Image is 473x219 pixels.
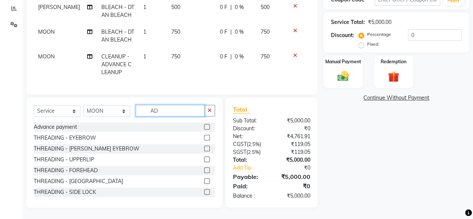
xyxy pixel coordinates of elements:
span: 0 % [235,3,244,11]
span: BLEACH - DTAN BLEACH [101,4,134,18]
span: MOON [38,28,55,35]
span: 2.5% [248,149,259,155]
label: Fixed [367,41,378,48]
div: Service Total: [331,18,365,26]
div: Sub Total: [227,117,272,125]
span: 0 % [235,28,244,36]
div: Net: [227,133,272,140]
div: Discount: [331,31,354,39]
label: Percentage [367,31,391,38]
span: Total [233,106,250,113]
span: [PERSON_NAME] [38,4,80,10]
span: 0 F [220,28,227,36]
label: Redemption [381,58,406,65]
div: THREADING - SIDE LOCK [34,188,96,196]
span: 1 [143,53,146,60]
div: ₹0 [279,164,316,172]
span: | [230,28,232,36]
span: BLEACH - DTAN BLEACH [101,28,134,43]
img: _cash.svg [334,70,352,83]
span: SGST [233,149,246,155]
span: 750 [260,28,269,35]
div: ₹5,000.00 [271,192,316,200]
span: 500 [260,4,269,10]
span: 750 [260,53,269,60]
input: Search or Scan [136,105,205,116]
div: Paid: [227,182,272,191]
div: Payable: [227,172,272,181]
a: Continue Without Payment [325,94,468,102]
span: | [230,3,232,11]
div: ₹119.05 [271,140,316,148]
div: Discount: [227,125,272,133]
div: THREADING - FOREHEAD [34,167,98,174]
div: Balance : [227,192,272,200]
span: 0 F [220,53,227,61]
div: ( ) [227,140,272,148]
div: Total: [227,156,272,164]
a: Add Tip [227,164,279,172]
span: | [230,53,232,61]
div: ₹5,000.00 [368,18,391,26]
div: Advance payment [34,123,77,131]
div: THREADING - [PERSON_NAME] EYEBROW [34,145,139,153]
span: CGST [233,141,247,147]
div: ₹5,000.00 [271,156,316,164]
span: 1 [143,28,146,35]
div: ₹4,761.91 [271,133,316,140]
img: _gift.svg [384,70,403,83]
span: 0 % [235,53,244,61]
div: ₹0 [271,125,316,133]
span: MOON [38,53,55,60]
span: 2.5% [248,141,259,147]
div: ₹119.05 [271,148,316,156]
div: THREADING - UPPERLIP [34,156,94,164]
div: ₹0 [271,182,316,191]
span: 750 [171,53,180,60]
div: ( ) [227,148,272,156]
span: 1 [143,4,146,10]
span: 750 [171,28,180,35]
span: CLEANUP - ADVANCE CLEANUP [101,53,132,76]
label: Manual Payment [325,58,361,65]
div: THREADING - [GEOGRAPHIC_DATA] [34,177,123,185]
div: THREADING - EYEBROW [34,134,96,142]
span: 500 [171,4,180,10]
div: ₹5,000.00 [271,172,316,181]
div: ₹5,000.00 [271,117,316,125]
span: 0 F [220,3,227,11]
